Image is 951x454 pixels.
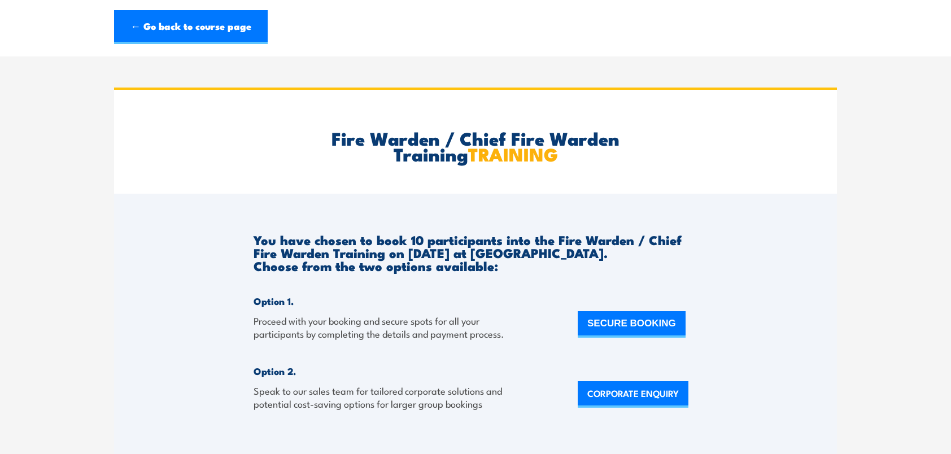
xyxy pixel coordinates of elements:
p: Proceed with your booking and secure spots for all your participants by completing the details an... [254,314,510,340]
strong: TRAINING [468,139,558,168]
button: SECURE BOOKING [578,311,686,338]
h4: Option 2. [254,365,510,377]
h2: Fire Warden / Chief Fire Warden Training [254,130,698,161]
a: ← Go back to course page [114,10,268,44]
a: CORPORATE ENQUIRY [578,381,688,408]
h3: You have chosen to book 10 participants into the Fire Warden / Chief Fire Warden Training on [DAT... [254,233,698,272]
p: Speak to our sales team for tailored corporate solutions and potential cost-saving options for la... [254,384,510,411]
h4: Option 1. [254,295,510,307]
